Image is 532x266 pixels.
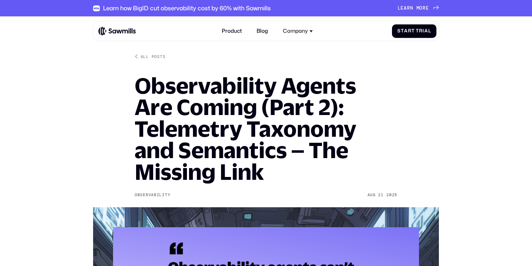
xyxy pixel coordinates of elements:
span: L [398,5,401,11]
div: 21 [378,193,383,197]
span: m [417,5,420,11]
span: T [416,28,419,34]
span: e [426,5,429,11]
span: r [423,5,426,11]
span: S [397,28,401,34]
span: r [407,5,410,11]
a: StartTrial [392,24,436,38]
div: Aug [367,193,376,197]
span: a [404,5,407,11]
div: Observability [135,193,170,197]
span: a [404,28,408,34]
span: r [408,28,412,34]
span: t [401,28,404,34]
div: Company [283,28,308,34]
span: a [424,28,428,34]
span: i [423,28,424,34]
span: e [401,5,404,11]
div: Company [279,24,317,38]
a: Product [218,24,246,38]
span: n [410,5,413,11]
span: t [412,28,415,34]
a: All posts [135,54,165,59]
span: r [419,28,423,34]
div: 2025 [386,193,397,197]
div: Learn how BigID cut observability cost by 60% with Sawmills [103,5,271,12]
div: All posts [141,54,165,59]
a: Learnmore [398,5,439,11]
span: o [419,5,423,11]
span: l [428,28,431,34]
a: Blog [253,24,272,38]
h1: Observability Agents Are Coming (Part 2): Telemetry Taxonomy and Semantics – The Missing Link [135,75,397,183]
